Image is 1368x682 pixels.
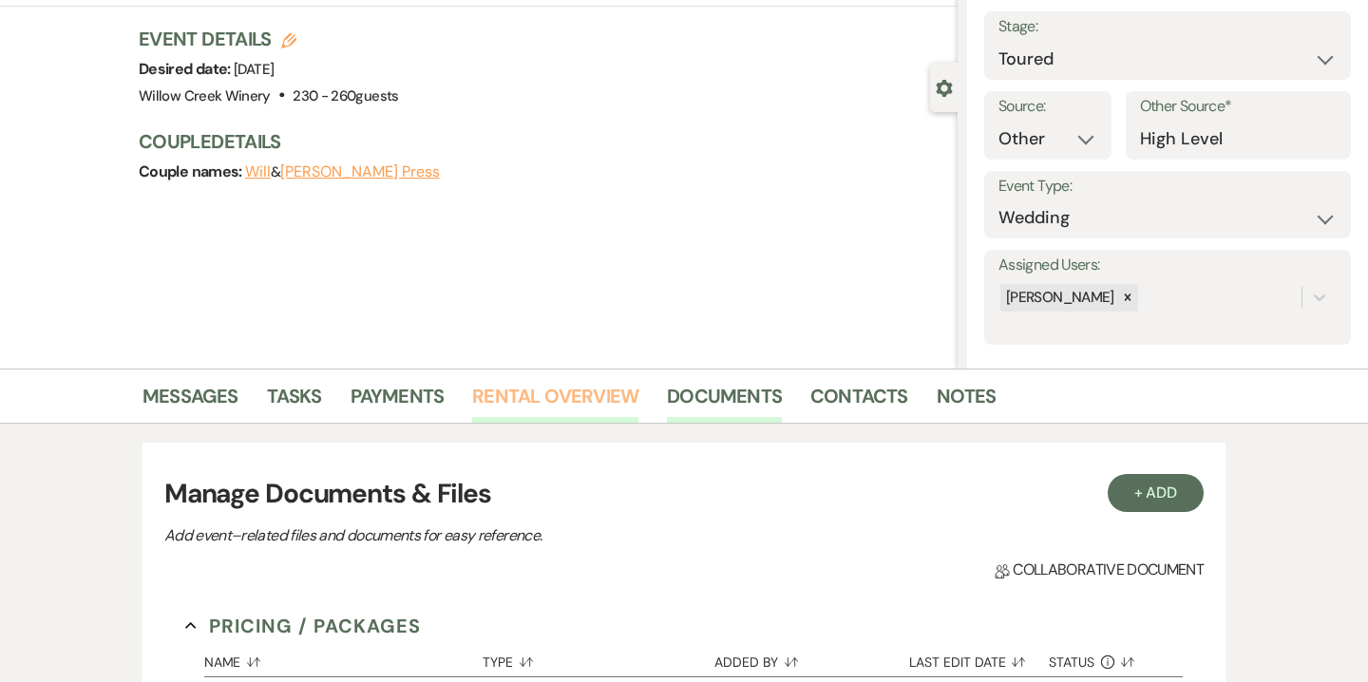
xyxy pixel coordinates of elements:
[139,26,399,52] h3: Event Details
[483,640,714,676] button: Type
[139,128,939,155] h3: Couple Details
[164,474,1204,514] h3: Manage Documents & Files
[267,381,322,423] a: Tasks
[204,640,483,676] button: Name
[139,161,245,181] span: Couple names:
[293,86,398,105] span: 230 - 260 guests
[998,93,1097,121] label: Source:
[164,523,829,548] p: Add event–related files and documents for easy reference.
[667,381,782,423] a: Documents
[280,164,439,180] button: [PERSON_NAME] Press
[1140,93,1337,121] label: Other Source*
[234,60,274,79] span: [DATE]
[998,13,1337,41] label: Stage:
[1108,474,1205,512] button: + Add
[810,381,908,423] a: Contacts
[351,381,445,423] a: Payments
[1049,640,1160,676] button: Status
[1000,284,1117,312] div: [PERSON_NAME]
[142,381,238,423] a: Messages
[245,164,271,180] button: Will
[909,640,1049,676] button: Last Edit Date
[139,86,271,105] span: Willow Creek Winery
[185,612,421,640] button: Pricing / Packages
[998,252,1337,279] label: Assigned Users:
[139,59,234,79] span: Desired date:
[245,162,440,181] span: &
[998,173,1337,200] label: Event Type:
[1049,655,1094,669] span: Status
[937,381,997,423] a: Notes
[714,640,909,676] button: Added By
[936,78,953,96] button: Close lead details
[472,381,638,423] a: Rental Overview
[995,559,1204,581] span: Collaborative document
